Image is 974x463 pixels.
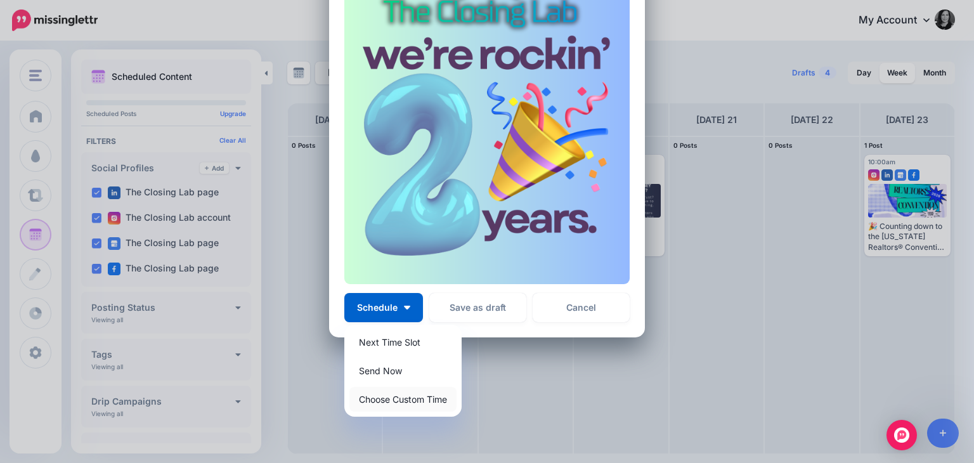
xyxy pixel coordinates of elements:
[429,293,526,322] button: Save as draft
[349,358,457,383] a: Send Now
[404,306,410,310] img: arrow-down-white.png
[349,330,457,355] a: Next Time Slot
[886,420,917,450] div: Open Intercom Messenger
[349,387,457,412] a: Choose Custom Time
[357,303,398,312] span: Schedule
[344,293,423,322] button: Schedule
[344,325,462,417] div: Schedule
[533,293,630,322] a: Cancel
